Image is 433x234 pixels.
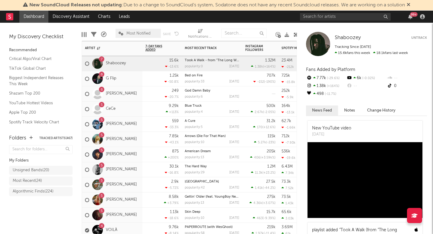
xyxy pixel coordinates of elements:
[185,104,239,108] div: Blue Truck
[361,105,402,115] button: Change History
[229,171,239,174] div: [DATE]
[257,126,262,129] span: 170
[282,119,291,123] div: 62.7k
[165,216,179,220] div: -18.6 %
[282,125,295,129] div: -1.66k
[185,74,203,77] a: Bed on Fire
[164,155,179,159] div: +200 %
[282,80,295,84] div: -15.8k
[282,180,291,184] div: 73.3k
[306,74,346,82] div: 7.77k
[13,167,49,174] div: Unsigned Bands ( 20 )
[188,33,212,41] div: Notifications (Artist)
[264,217,275,220] span: -9.39 %
[185,95,203,99] div: popularity: 6
[306,82,346,90] div: 1.38k
[282,104,290,108] div: 164k
[245,45,266,52] div: Instagram Followers
[250,155,275,159] div: ( )
[39,137,73,140] button: Tracked Artists(467)
[267,195,275,199] div: 275k
[106,182,137,187] a: [PERSON_NAME]
[253,80,275,84] div: ( )
[106,137,137,142] a: [PERSON_NAME]
[185,110,203,114] div: popularity: 4
[255,186,263,190] span: 1.41k
[229,125,239,129] div: [DATE]
[85,46,130,50] div: Artist
[164,80,179,84] div: -50.8 %
[9,75,67,87] a: Biggest Independent Releases This Week
[282,165,293,169] div: 6.43M
[185,180,239,183] div: Ocean City
[185,195,262,199] a: Gettin' Older (feat. YoungBoy Never Broke Again)
[94,11,115,23] a: Charts
[326,85,339,88] span: +164 %
[91,26,96,43] div: Filters
[106,212,137,218] a: [PERSON_NAME]
[169,165,179,169] div: 30.1k
[185,165,239,168] div: The Hard Way
[185,80,204,83] div: popularity: 33
[9,90,67,97] a: Shazam Top 200
[282,74,290,78] div: 725k
[312,125,351,132] div: New YouTube video
[185,46,230,50] div: Most Recent Track
[185,210,200,214] a: Skin Deep
[106,228,117,233] a: VOILÀ
[185,65,203,68] div: popularity: 0
[185,216,204,220] div: popularity: 10
[253,125,275,129] div: ( )
[229,201,239,205] div: [DATE]
[251,65,275,69] div: ( )
[185,165,207,168] a: The Hard Way
[9,109,67,116] a: Apple Top 200
[253,202,262,205] span: 4.36k
[335,45,371,49] span: Tracking Since: [DATE]
[169,59,179,62] div: 15.6k
[264,111,275,114] span: -2.05 %
[257,80,264,84] span: -152
[306,90,346,98] div: 498
[101,26,106,43] div: A&R Pipeline
[106,61,126,66] a: Shaboozey
[254,156,260,159] span: 406
[229,216,239,220] div: [DATE]
[282,225,293,229] div: 3.69M
[266,119,275,123] div: 31.2k
[185,89,239,92] div: God Damn Baby
[164,201,179,205] div: +3.79 %
[106,91,137,96] a: [PERSON_NAME]
[253,216,275,220] div: ( )
[9,166,73,175] a: Unsigned Bands(20)
[185,59,239,62] div: Took A Walk - from "The Long Walk"
[229,156,239,159] div: [DATE]
[185,135,239,138] div: Arrows (Die For That Man)
[185,150,239,153] div: American Dream
[106,122,137,127] a: [PERSON_NAME]
[169,195,179,199] div: 8.58k
[335,51,370,55] span: 15.6k fans this week
[9,33,73,41] div: My Discovery Checklist
[282,156,295,160] div: -19.6k
[249,201,275,205] div: ( )
[106,76,116,81] a: G Flip
[229,141,239,144] div: [DATE]
[267,141,275,144] span: -23 %
[169,225,179,229] div: 9.76k
[265,80,275,84] span: -190 %
[9,55,67,62] a: Critical Algo/Viral Chart
[165,65,179,69] div: -13.6 %
[282,95,294,99] div: -5.9k
[185,201,204,205] div: popularity: 13
[263,171,275,175] span: +23.2 %
[263,202,275,205] span: +3.07 %
[251,171,275,175] div: ( )
[282,171,294,175] div: 7.34k
[264,186,275,190] span: -44.2 %
[145,45,170,52] span: 7-Day Fans Added
[312,132,351,138] div: [DATE]
[9,100,67,106] a: YouTube Hottest Videos
[185,210,239,214] div: Skin Deep
[185,135,226,138] a: Arrows (Die For That Man)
